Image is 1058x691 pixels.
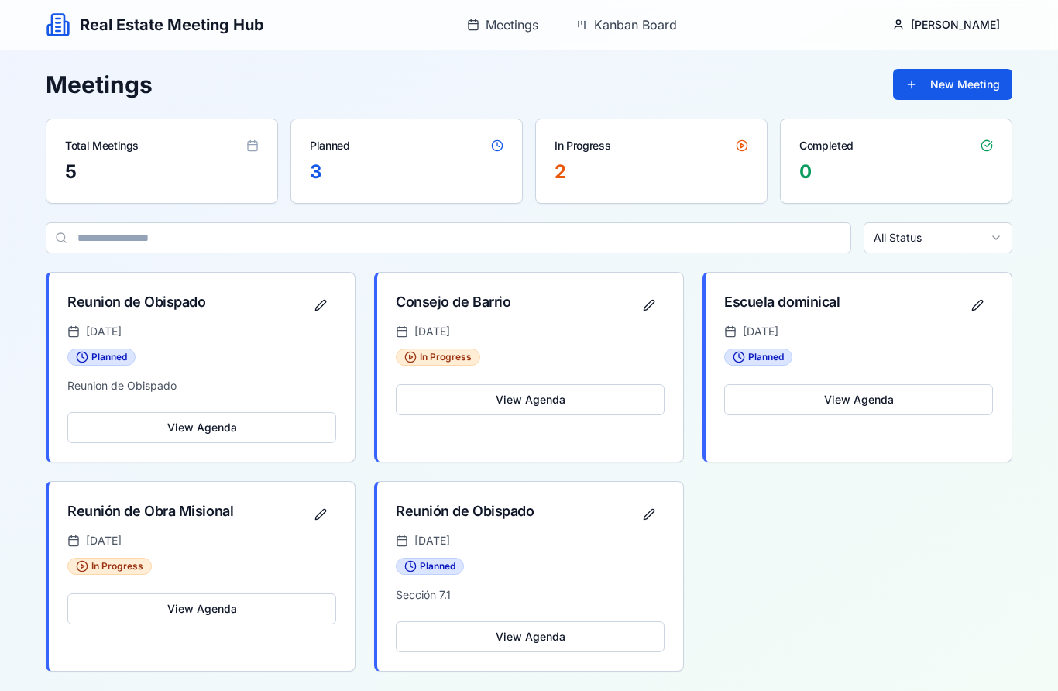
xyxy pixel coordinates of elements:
[748,351,784,363] span: Planned
[46,70,153,98] h1: Meetings
[743,324,778,339] span: [DATE]
[566,9,686,40] a: Kanban Board
[396,291,510,313] div: Consejo de Barrio
[594,15,677,34] span: Kanban Board
[396,587,665,603] p: Sección 7.1
[724,291,840,313] div: Escuela dominical
[911,17,1000,33] span: [PERSON_NAME]
[414,533,450,548] span: [DATE]
[80,14,264,36] h1: Real Estate Meeting Hub
[420,560,455,572] span: Planned
[67,412,336,443] button: View Agenda
[396,500,534,522] div: Reunión de Obispado
[893,69,1012,100] button: New Meeting
[91,560,143,572] span: In Progress
[555,138,610,153] div: In Progress
[67,500,233,522] div: Reunión de Obra Misional
[396,384,665,415] button: View Agenda
[86,533,122,548] span: [DATE]
[67,291,205,313] div: Reunion de Obispado
[420,351,472,363] span: In Progress
[86,324,122,339] span: [DATE]
[799,138,854,153] div: Completed
[396,621,665,652] button: View Agenda
[310,160,503,184] div: 3
[67,593,336,624] button: View Agenda
[724,384,993,415] button: View Agenda
[65,160,259,184] div: 5
[458,9,548,40] a: Meetings
[486,15,538,34] span: Meetings
[91,351,127,363] span: Planned
[799,160,993,184] div: 0
[414,324,450,339] span: [DATE]
[65,138,139,153] div: Total Meetings
[67,378,336,394] p: Reunion de Obispado
[880,9,1012,40] button: [PERSON_NAME]
[555,160,748,184] div: 2
[310,138,350,153] div: Planned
